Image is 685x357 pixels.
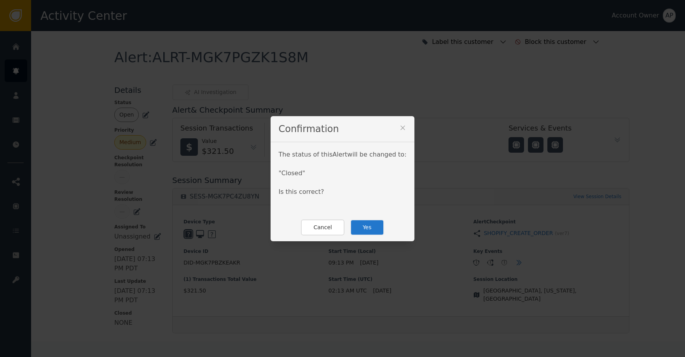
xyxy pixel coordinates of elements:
[271,116,414,142] div: Confirmation
[301,219,344,235] button: Cancel
[278,169,305,177] span: " Closed "
[350,219,384,235] button: Yes
[278,188,324,195] span: Is this correct?
[278,151,406,158] span: The status of this Alert will be changed to:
